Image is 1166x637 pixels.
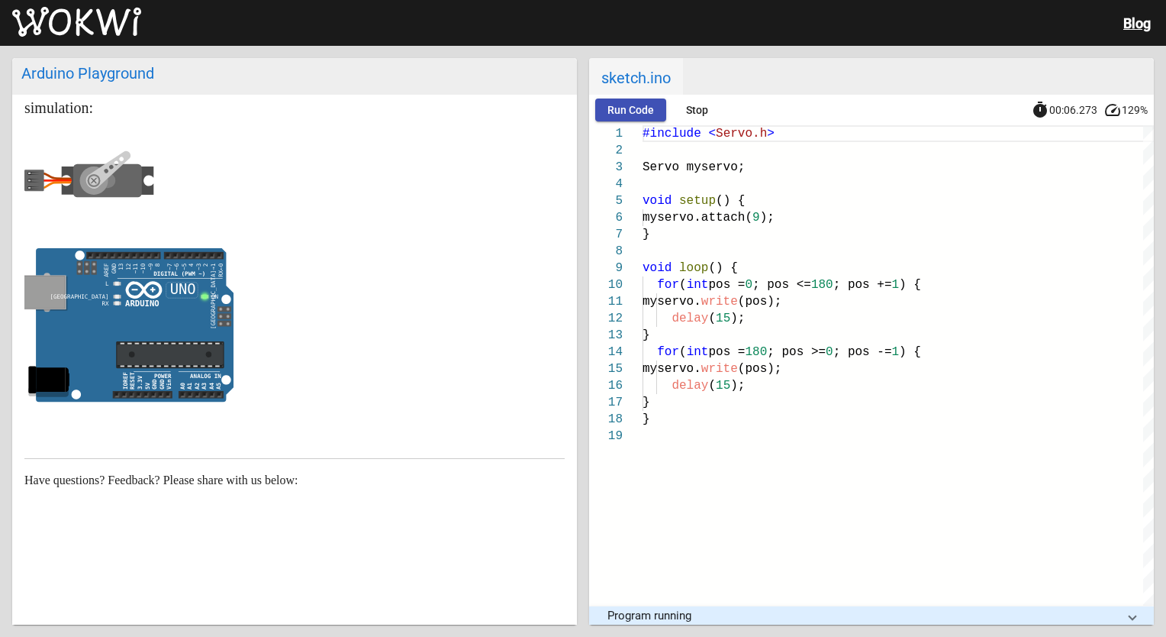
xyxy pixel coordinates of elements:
[1049,104,1097,116] span: 00:06.273
[595,99,666,121] button: Run Code
[21,64,568,82] div: Arduino Playground
[811,278,833,292] span: 180
[589,310,623,327] div: 12
[589,58,683,95] span: sketch.ino
[643,125,643,126] textarea: Editor content;Press Alt+F1 for Accessibility Options.
[589,428,623,445] div: 19
[12,7,141,37] img: Wokwi
[716,194,745,208] span: () {
[752,211,760,225] span: 9
[687,278,709,292] span: int
[708,312,716,325] span: (
[607,104,654,116] span: Run Code
[708,345,745,359] span: pos =
[643,194,672,208] span: void
[589,243,623,260] div: 8
[643,228,650,241] span: }
[738,295,782,309] span: (pos);
[687,345,709,359] span: int
[607,609,1117,622] mat-panel-title: Program running
[672,312,708,325] span: delay
[589,260,623,276] div: 9
[701,362,738,376] span: write
[589,377,623,394] div: 16
[589,411,623,428] div: 18
[657,345,679,359] span: for
[589,394,623,411] div: 17
[708,278,745,292] span: pos =
[1031,101,1049,119] mat-icon: timer
[643,261,672,275] span: void
[892,345,900,359] span: 1
[589,361,623,377] div: 15
[730,312,745,325] span: );
[899,345,921,359] span: ) {
[643,160,745,174] span: Servo myservo;
[833,278,892,292] span: ; pos +=
[589,293,623,310] div: 11
[826,345,833,359] span: 0
[833,345,892,359] span: ; pos -=
[767,127,775,141] span: >
[760,211,775,225] span: );
[1122,105,1154,115] span: 129%
[24,474,298,487] span: Have questions? Feedback? Please share with us below:
[24,71,565,120] p: The servo is connected to Arduino pin number 9. Click on to start the simulation:
[589,226,623,243] div: 7
[1103,101,1122,119] mat-icon: speed
[679,345,687,359] span: (
[679,261,708,275] span: loop
[672,99,721,121] button: Stop
[679,194,716,208] span: setup
[589,344,623,361] div: 14
[708,127,716,141] span: <
[643,127,701,141] span: #include
[589,159,623,176] div: 3
[589,125,623,142] div: 1
[643,362,701,376] span: myservo.
[738,362,782,376] span: (pos);
[589,327,623,344] div: 13
[672,379,708,393] span: delay
[643,295,701,309] span: myservo.
[657,278,679,292] span: for
[730,379,745,393] span: );
[589,142,623,159] div: 2
[643,412,650,426] span: }
[745,345,767,359] span: 180
[643,396,650,409] span: }
[716,379,730,393] span: 15
[752,278,811,292] span: ; pos <=
[679,278,687,292] span: (
[767,345,826,359] span: ; pos >=
[708,261,737,275] span: () {
[716,127,767,141] span: Servo.h
[589,209,623,226] div: 6
[745,278,752,292] span: 0
[701,295,738,309] span: write
[708,379,716,393] span: (
[589,606,1154,625] mat-expansion-panel-header: Program running
[589,192,623,209] div: 5
[589,276,623,293] div: 10
[892,278,900,292] span: 1
[1123,15,1151,31] a: Blog
[899,278,921,292] span: ) {
[643,328,650,342] span: }
[643,211,752,225] span: myservo.attach(
[589,176,623,192] div: 4
[716,312,730,325] span: 15
[686,104,708,116] span: Stop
